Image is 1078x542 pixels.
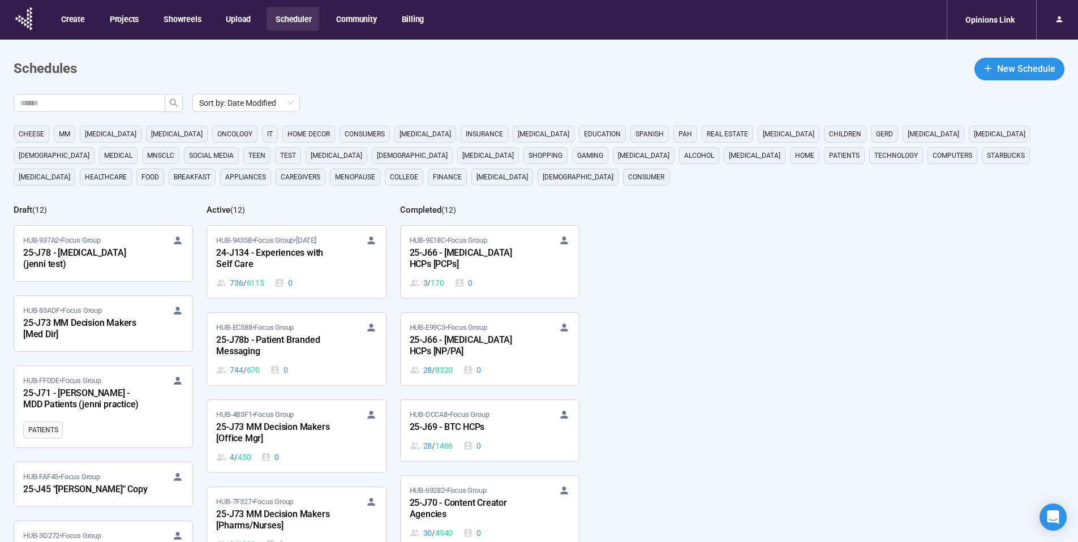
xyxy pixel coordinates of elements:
[401,313,579,385] a: HUB-E99C3•Focus Group25-J66 - [MEDICAL_DATA] HCPs [NP/PA]28 / 83200
[104,150,132,161] span: medical
[165,94,183,112] button: search
[274,277,293,289] div: 0
[216,364,260,376] div: 744
[393,7,432,31] button: Billing
[635,128,664,140] span: Spanish
[529,150,562,161] span: shopping
[678,128,692,140] span: PAH
[216,496,293,507] span: HUB-7F327 • Focus Group
[441,205,456,214] span: ( 12 )
[345,128,385,140] span: consumers
[174,171,211,183] span: breakfast
[433,171,462,183] span: finance
[933,150,972,161] span: computers
[462,150,514,161] span: [MEDICAL_DATA]
[247,277,264,289] span: 6115
[270,364,288,376] div: 0
[216,246,341,272] div: 24-J134 - Experiences with Self Care
[23,316,148,342] div: 25-J73 MM Decision Makers [Med Dir]
[19,128,44,140] span: cheese
[410,485,487,496] span: HUB-69282 • Focus Group
[101,7,147,31] button: Projects
[432,440,435,452] span: /
[23,386,148,412] div: 25-J71 - [PERSON_NAME] - MDD Patients (jenni practice)
[14,366,192,448] a: HUB-FF0DE•Focus Group25-J71 - [PERSON_NAME] - MDD Patients (jenni practice)Patients
[225,171,266,183] span: appliances
[216,322,294,333] span: HUB-EC588 • Focus Group
[427,277,431,289] span: /
[207,313,385,385] a: HUB-EC588•Focus Group25-J78b - Patient Branded Messaging744 / 6700
[763,128,814,140] span: [MEDICAL_DATA]
[431,277,444,289] span: 170
[85,128,136,140] span: [MEDICAL_DATA]
[14,462,192,506] a: HUB-FAF45•Focus Group25-J45 "[PERSON_NAME]" Copy
[390,171,418,183] span: college
[876,128,893,140] span: GERD
[280,150,296,161] span: Test
[401,226,579,298] a: HUB-9E18C•Focus Group25-J66 - [MEDICAL_DATA] HCPs [PCPs]3 / 1700
[463,440,481,452] div: 0
[23,305,102,316] span: HUB-83ADF • Focus Group
[410,409,489,420] span: HUB-DCCA8 • Focus Group
[874,150,918,161] span: technology
[247,364,260,376] span: 670
[432,527,435,539] span: /
[997,62,1055,76] span: New Schedule
[410,235,487,246] span: HUB-9E18C • Focus Group
[463,527,481,539] div: 0
[410,527,453,539] div: 30
[14,226,192,281] a: HUB-937A2•Focus Group25-J78 - [MEDICAL_DATA] (jenni test)
[207,400,385,472] a: HUB-4B3F1•Focus Group25-J73 MM Decision Makers [Office Mgr]4 / 4500
[14,205,32,215] h2: Draft
[983,64,993,73] span: plus
[435,527,453,539] span: 4940
[959,9,1021,31] div: Opinions Link
[377,150,448,161] span: [DEMOGRAPHIC_DATA]
[154,7,209,31] button: Showreels
[435,440,453,452] span: 1466
[23,483,148,497] div: 25-J45 "[PERSON_NAME]" Copy
[281,171,320,183] span: caregivers
[401,400,579,461] a: HUB-DCCA8•Focus Group25-J69 - BTC HCPs28 / 14660
[795,150,814,161] span: home
[410,440,453,452] div: 28
[707,128,748,140] span: real estate
[169,98,178,107] span: search
[729,150,780,161] span: [MEDICAL_DATA]
[628,171,664,183] span: consumer
[23,375,101,386] span: HUB-FF0DE • Focus Group
[59,128,70,140] span: MM
[141,171,159,183] span: Food
[987,150,1025,161] span: starbucks
[52,7,93,31] button: Create
[248,150,265,161] span: Teen
[1040,504,1067,531] div: Open Intercom Messenger
[543,171,613,183] span: [DEMOGRAPHIC_DATA]
[454,277,473,289] div: 0
[584,128,621,140] span: education
[147,150,174,161] span: mnsclc
[974,58,1064,80] button: plusNew Schedule
[432,364,435,376] span: /
[518,128,569,140] span: [MEDICAL_DATA]
[207,205,230,215] h2: Active
[577,150,603,161] span: gaming
[311,150,362,161] span: [MEDICAL_DATA]
[151,128,203,140] span: [MEDICAL_DATA]
[463,364,481,376] div: 0
[410,364,453,376] div: 28
[19,150,89,161] span: [DEMOGRAPHIC_DATA]
[216,333,341,359] div: 25-J78b - Patient Branded Messaging
[207,226,385,298] a: HUB-9435B•Focus Group•[DATE]24-J134 - Experiences with Self Care736 / 61150
[261,451,279,463] div: 0
[234,451,238,463] span: /
[829,150,860,161] span: Patients
[327,7,384,31] button: Community
[23,530,101,541] span: HUB-3D272 • Focus Group
[974,128,1025,140] span: [MEDICAL_DATA]
[287,128,330,140] span: home decor
[618,150,669,161] span: [MEDICAL_DATA]
[410,496,534,522] div: 25-J70 - Content Creator Agencies
[400,128,451,140] span: [MEDICAL_DATA]
[217,7,259,31] button: Upload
